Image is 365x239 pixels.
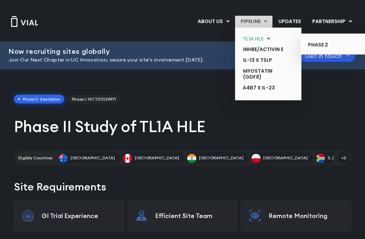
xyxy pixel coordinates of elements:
[192,16,235,28] a: ABOUT USMenu Toggle
[238,55,289,66] a: IL-13 x TSLP
[303,39,354,51] a: PHASE 2
[123,154,132,163] img: Canada
[305,53,342,58] span: Get in touch
[10,16,38,27] img: Vial Logo
[14,116,351,137] h1: Phase II Study of TL1A HLE
[18,155,52,161] h2: Eligible Countries
[238,34,289,44] a: TL1A HLEMenu Toggle
[238,82,289,94] a: α4β7 x IL-23
[8,56,282,64] p: Join Our Next Chapter in UC Innovation, secure your site’s involvement [DATE].
[59,154,68,163] img: Australia
[135,155,179,161] span: [GEOGRAPHIC_DATA]
[251,154,261,163] img: Poland
[14,95,64,104] span: Phase II: See below
[273,16,306,28] a: UPDATES
[316,154,325,163] img: S. Africa
[235,16,272,28] a: PIPELINEMenu Toggle
[269,212,344,220] p: Remote Monitoring
[42,212,117,220] p: GI Trial Experience
[307,16,358,28] a: PARTNERSHIPMenu Toggle
[299,50,355,62] a: Get in touch
[238,44,289,55] a: INHBE/ACTIVIN E
[338,152,350,164] span: +3
[263,155,308,161] span: [GEOGRAPHIC_DATA]
[155,212,230,220] p: Efficient Site Team
[187,154,196,163] img: India
[199,155,243,161] span: [GEOGRAPHIC_DATA]
[8,48,282,55] h2: Now recruiting sites globally
[238,66,289,82] a: MYOSTATIN (GDF8)
[14,179,351,194] h2: Site Requirements
[68,95,120,104] a: Phase I: NCT07029971
[71,155,115,161] span: [GEOGRAPHIC_DATA]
